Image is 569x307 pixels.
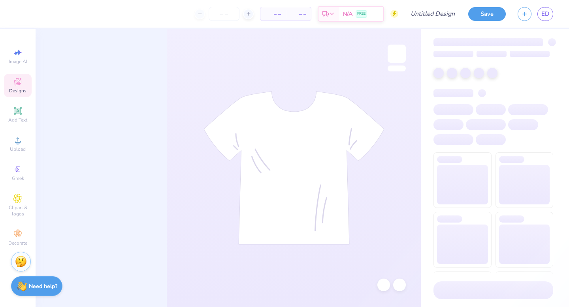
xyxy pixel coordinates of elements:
[203,91,384,245] img: tee-skeleton.svg
[537,7,553,21] a: ED
[9,88,26,94] span: Designs
[265,10,281,18] span: – –
[357,11,366,17] span: FREE
[404,6,462,22] input: Untitled Design
[209,7,239,21] input: – –
[12,175,24,182] span: Greek
[29,283,57,290] strong: Need help?
[290,10,306,18] span: – –
[8,117,27,123] span: Add Text
[4,204,32,217] span: Clipart & logos
[541,9,549,19] span: ED
[343,10,352,18] span: N/A
[10,146,26,152] span: Upload
[8,240,27,246] span: Decorate
[468,7,506,21] button: Save
[9,58,27,65] span: Image AI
